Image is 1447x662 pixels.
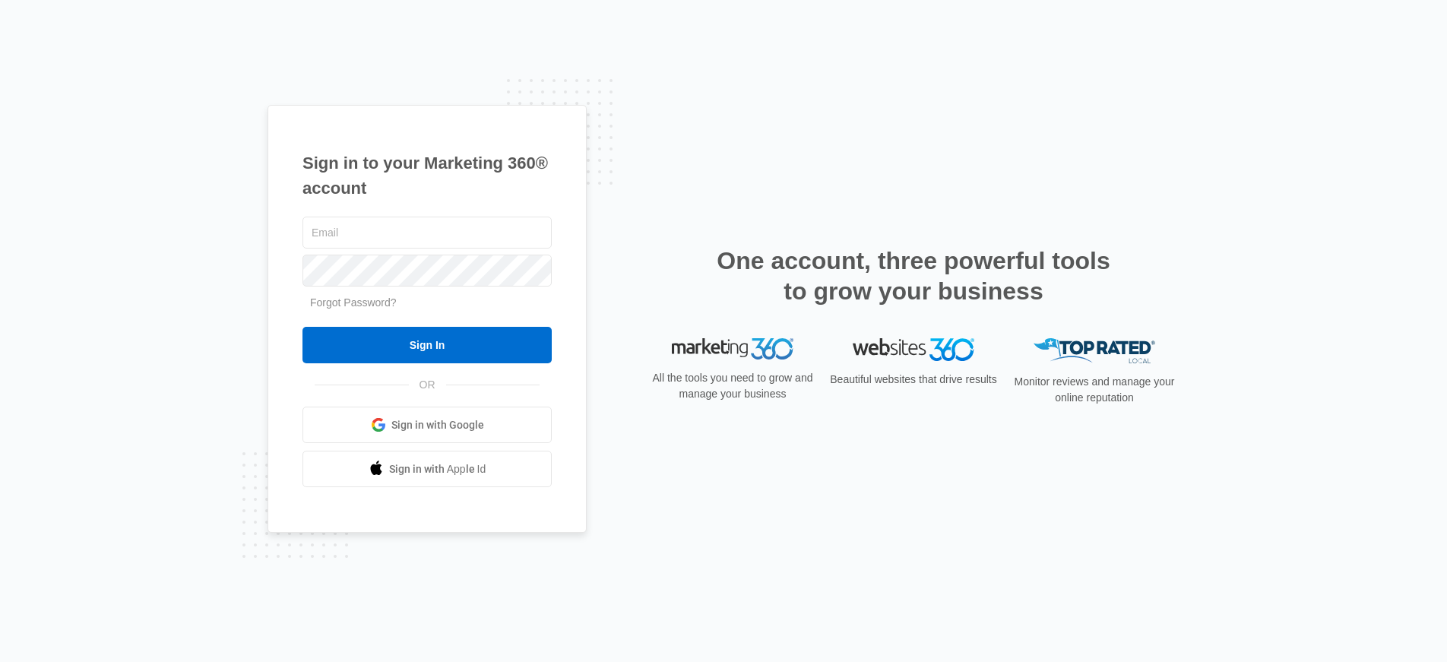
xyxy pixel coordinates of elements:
[409,377,446,393] span: OR
[853,338,974,360] img: Websites 360
[302,327,552,363] input: Sign In
[302,150,552,201] h1: Sign in to your Marketing 360® account
[828,372,999,388] p: Beautiful websites that drive results
[712,245,1115,306] h2: One account, three powerful tools to grow your business
[672,338,793,360] img: Marketing 360
[310,296,397,309] a: Forgot Password?
[1034,338,1155,363] img: Top Rated Local
[302,451,552,487] a: Sign in with Apple Id
[389,461,486,477] span: Sign in with Apple Id
[302,217,552,249] input: Email
[648,370,818,402] p: All the tools you need to grow and manage your business
[302,407,552,443] a: Sign in with Google
[391,417,484,433] span: Sign in with Google
[1009,374,1179,406] p: Monitor reviews and manage your online reputation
